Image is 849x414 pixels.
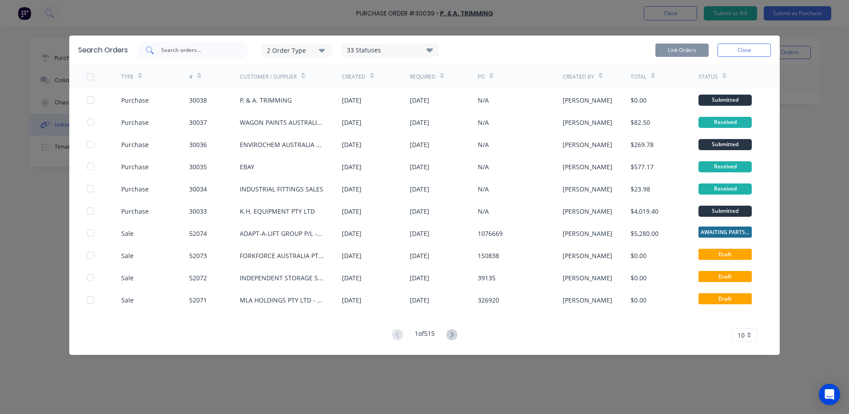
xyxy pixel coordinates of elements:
div: 52073 [189,251,207,260]
div: Submitted [698,206,752,217]
div: [PERSON_NAME] [563,118,612,127]
div: [PERSON_NAME] [563,184,612,194]
div: 52074 [189,229,207,238]
div: 2 Order Type [267,45,326,55]
div: Purchase [121,96,149,105]
div: Created By [563,73,594,81]
div: [PERSON_NAME] [563,207,612,216]
div: [DATE] [342,162,361,171]
div: Created [342,73,365,81]
div: Total [631,73,647,81]
div: $0.00 [631,295,647,305]
div: P. & A. TRIMMING [240,96,292,105]
div: Sale [121,251,134,260]
div: [DATE] [410,184,429,194]
div: 52072 [189,273,207,283]
div: [PERSON_NAME] [563,273,612,283]
div: ENVIROCHEM AUSTRALIA PTY LTD [240,140,324,149]
div: Purchase [121,118,149,127]
div: [PERSON_NAME] [563,295,612,305]
div: Status [698,73,718,81]
div: [DATE] [410,251,429,260]
div: [DATE] [342,251,361,260]
div: 30038 [189,96,207,105]
input: Search orders... [160,46,234,55]
div: $23.98 [631,184,650,194]
span: Draft [698,249,752,260]
div: [DATE] [410,96,429,105]
div: Submitted [698,95,752,106]
div: $577.17 [631,162,654,171]
div: [DATE] [342,118,361,127]
div: $5,280.00 [631,229,659,238]
div: [DATE] [410,273,429,283]
div: [DATE] [410,118,429,127]
div: [DATE] [410,295,429,305]
div: [DATE] [342,295,361,305]
div: $0.00 [631,273,647,283]
div: [DATE] [342,140,361,149]
div: [DATE] [342,273,361,283]
div: [DATE] [410,207,429,216]
span: 10 [738,330,745,340]
div: $0.00 [631,96,647,105]
div: Received [698,183,752,195]
div: Purchase [121,162,149,171]
div: 30037 [189,118,207,127]
div: [DATE] [410,162,429,171]
div: WAGON PAINTS AUSTRALIA PTY LTD [240,118,324,127]
div: Search Orders [78,45,128,56]
div: N/A [478,96,489,105]
div: [DATE] [342,229,361,238]
div: 30035 [189,162,207,171]
div: [DATE] [342,96,361,105]
div: INDUSTRIAL FITTINGS SALES [240,184,323,194]
div: K.H. EQUIPMENT PTY LTD [240,207,315,216]
button: Close [718,44,771,57]
div: N/A [478,162,489,171]
div: TYPE [121,73,134,81]
div: Sale [121,295,134,305]
div: $269.78 [631,140,654,149]
div: [PERSON_NAME] [563,251,612,260]
div: Received [698,117,752,128]
div: Required [410,73,436,81]
button: 2 Order Type [261,44,332,57]
div: Purchase [121,184,149,194]
div: N/A [478,140,489,149]
div: 326920 [478,295,499,305]
div: FORKFORCE AUSTRALIA PTY LTD [240,251,324,260]
div: 1 of 515 [415,329,435,342]
div: Sale [121,273,134,283]
div: [PERSON_NAME] [563,96,612,105]
div: ADAPT-A-LIFT GROUP P/L - SEVEN HILLS [240,229,324,238]
div: Customer / Supplier [240,73,297,81]
div: 39135 [478,273,496,283]
div: N/A [478,118,489,127]
div: Received [698,161,752,172]
div: $82.50 [631,118,650,127]
div: [PERSON_NAME] [563,162,612,171]
span: AWAITING PARTS ... [698,227,752,238]
div: 30036 [189,140,207,149]
div: [DATE] [342,184,361,194]
div: 30033 [189,207,207,216]
div: Submitted [698,139,752,150]
div: [DATE] [410,229,429,238]
div: Purchase [121,207,149,216]
div: [DATE] [410,140,429,149]
div: 1076669 [478,229,503,238]
div: Sale [121,229,134,238]
div: [DATE] [342,207,361,216]
button: Link Orders [655,44,709,57]
div: $0.00 [631,251,647,260]
div: [PERSON_NAME] [563,140,612,149]
div: PO [478,73,485,81]
span: Draft [698,271,752,282]
div: Purchase [121,140,149,149]
div: [PERSON_NAME] [563,229,612,238]
div: Open Intercom Messenger [819,384,840,405]
div: $4,019.40 [631,207,659,216]
div: 33 Statuses [341,45,438,55]
span: Draft [698,293,752,304]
